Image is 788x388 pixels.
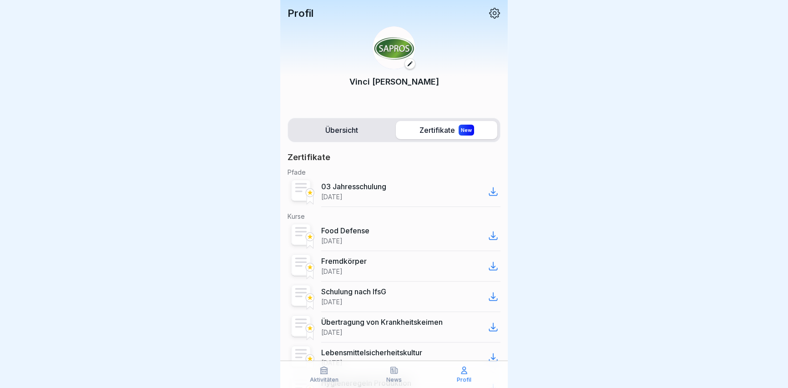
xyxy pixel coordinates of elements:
[310,377,338,383] p: Aktivitäten
[291,121,392,139] label: Übersicht
[321,257,367,266] p: Fremdkörper
[321,317,443,327] p: Übertragung von Krankheitskeimen
[386,377,402,383] p: News
[321,298,343,306] p: [DATE]
[321,267,343,276] p: [DATE]
[288,168,500,176] p: Pfade
[288,212,500,221] p: Kurse
[321,182,386,191] p: 03 Jahresschulung
[321,328,343,337] p: [DATE]
[321,287,386,296] p: Schulung nach IfsG
[459,125,474,136] div: New
[321,359,343,367] p: [DATE]
[321,193,343,201] p: [DATE]
[349,76,439,88] p: Vinci [PERSON_NAME]
[396,121,497,139] label: Zertifikate
[321,348,422,357] p: Lebensmittelsicherheitskultur
[321,237,343,245] p: [DATE]
[321,226,369,235] p: Food Defense
[457,377,471,383] p: Profil
[288,152,330,163] p: Zertifikate
[373,26,415,69] img: kf7i1i887rzam0di2wc6oekd.png
[288,7,313,19] p: Profil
